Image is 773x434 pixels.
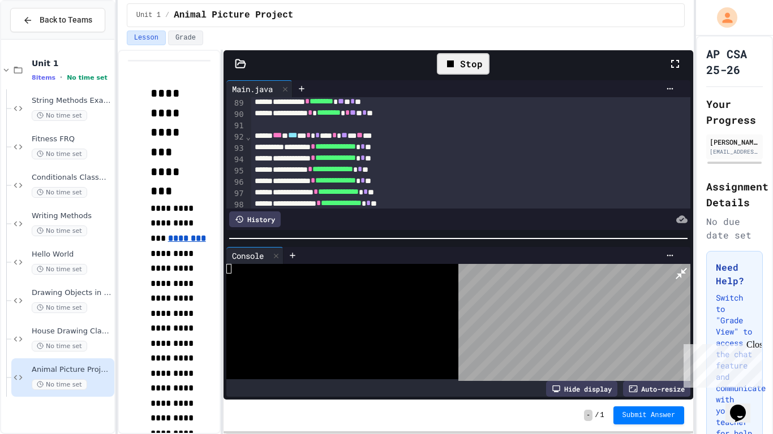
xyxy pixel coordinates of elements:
div: Hide display [546,381,617,397]
div: 91 [226,120,245,132]
span: Hello World [32,250,112,259]
div: 98 [226,199,245,211]
span: 8 items [32,74,55,81]
span: - [584,410,592,421]
span: Fitness FRQ [32,134,112,144]
h1: AP CSA 25-26 [706,46,763,77]
span: Submit Answer [622,411,676,420]
div: Stop [437,53,489,75]
div: No due date set [706,215,763,242]
div: History [229,211,281,227]
span: No time set [67,74,108,81]
div: Auto-resize [623,381,690,397]
span: No time set [32,379,87,390]
h2: Your Progress [706,96,763,128]
div: 94 [226,154,245,166]
div: 92 [226,132,245,143]
h3: Need Help? [716,261,753,288]
span: Unit 1 [136,11,161,20]
button: Lesson [127,31,166,45]
span: Animal Picture Project [32,365,112,375]
span: / [165,11,169,20]
div: [EMAIL_ADDRESS][DOMAIN_NAME] [710,147,759,156]
span: String Methods Examples [32,96,112,106]
span: Drawing Objects in Java - HW Playposit Code [32,288,112,298]
div: Main.java [226,83,278,95]
span: No time set [32,225,87,236]
span: 1 [600,411,604,420]
iframe: chat widget [725,389,762,423]
span: Back to Teams [40,14,92,26]
div: My Account [705,5,740,31]
div: Main.java [226,80,293,97]
span: No time set [32,264,87,275]
span: Writing Methods [32,211,112,221]
div: 95 [226,166,245,177]
div: 96 [226,177,245,188]
span: No time set [32,187,87,198]
button: Back to Teams [10,8,105,32]
div: 89 [226,98,245,109]
div: Console [226,247,284,264]
span: Fold line [246,132,251,141]
span: / [595,411,599,420]
span: Unit 1 [32,58,112,68]
span: Animal Picture Project [174,8,293,22]
div: 90 [226,109,245,120]
div: 93 [226,143,245,154]
button: Grade [168,31,203,45]
button: Submit Answer [613,406,685,424]
span: House Drawing Classwork [32,327,112,336]
span: No time set [32,302,87,313]
span: No time set [32,149,87,159]
span: • [60,73,62,82]
div: Chat with us now!Close [5,5,78,72]
div: [PERSON_NAME] [710,137,759,147]
iframe: chat widget [679,340,762,388]
span: No time set [32,110,87,121]
div: 97 [226,188,245,199]
h2: Assignment Details [706,179,763,210]
span: Conditionals Classwork [32,173,112,183]
span: No time set [32,341,87,351]
div: Console [226,250,269,262]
